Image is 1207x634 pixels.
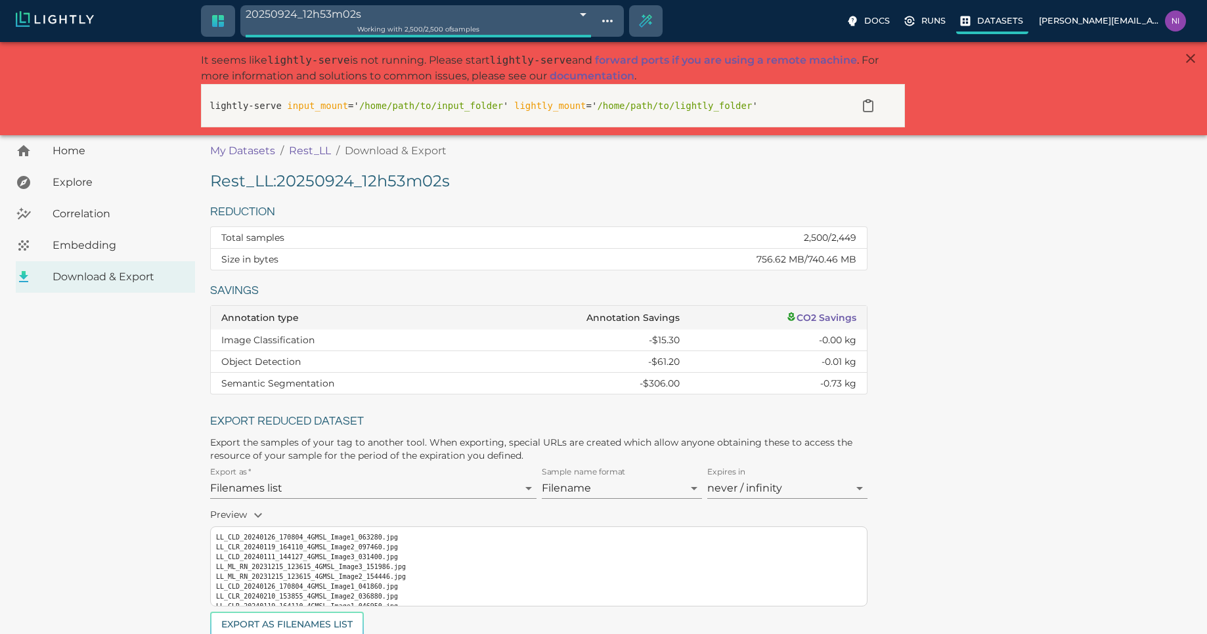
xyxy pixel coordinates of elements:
button: Copy to clipboard [855,93,881,119]
a: My Datasets [210,143,275,159]
span: /home/path/to/lightly_folder [597,100,752,111]
p: Datasets [977,14,1023,27]
span: lightly-serve [267,54,349,66]
a: Embedding [16,230,195,261]
span: Download & Export [53,269,185,285]
span: /home/path/to/input_folder [359,100,503,111]
div: Filename [542,478,702,499]
img: Lightly [16,11,94,27]
a: documentation [550,70,634,82]
div: 20250924_12h53m02s [246,5,591,23]
span: input_mount [287,100,348,111]
th: Size in bytes [211,249,480,270]
td: -0.00 kg [690,329,867,351]
td: -$306.00 [470,373,690,394]
label: [PERSON_NAME][EMAIL_ADDRESS][DOMAIN_NAME]nischal.s2@kpit.com [1034,7,1191,35]
img: nischal.s2@kpit.com [1165,11,1186,32]
span: Correlation [53,206,185,222]
th: Annotation type [211,306,470,329]
td: -0.01 kg [690,351,867,373]
p: It seems like is not running. Please start and . For more information and solutions to common iss... [201,53,905,84]
p: Preview [210,504,867,526]
span: Working with 2,500 / 2,500 of samples [357,25,479,33]
a: Switch to crop dataset [202,5,234,37]
a: Datasets [956,11,1028,32]
td: Image Classification [211,329,470,351]
p: Export the samples of your tag to another tool. When exporting, special URLs are created which al... [210,436,867,462]
div: Create selection [630,5,661,37]
p: Docs [864,14,890,27]
label: Expires in [707,467,746,478]
span: lightly-serve [490,54,572,66]
label: Sample name format [542,467,626,478]
p: lightly-serve =' ' =' ' [209,99,839,113]
a: Correlation [16,198,195,230]
pre: LL_CLD_20240126_170804_4GMSL_Image1_063280.jpg LL_CLR_20240119_164110_4GMSL_Image2_097460.jpg LL_... [216,532,862,631]
h6: Export reduced dataset [210,412,867,432]
td: Object Detection [211,351,470,373]
a: Home [16,135,195,167]
nav: explore, analyze, sample, metadata, embedding, correlations label, download your dataset [16,135,195,293]
h6: Savings [210,281,867,301]
li: / [336,143,340,159]
table: dataset tag savings [211,306,867,394]
h5: Rest_LL : 20250924_12h53m02s [210,171,867,192]
a: forward ports if you are using a remote machine [595,54,857,66]
td: -$61.20 [470,351,690,373]
a: Rest_LL [289,143,331,159]
span: Home [53,143,185,159]
span: Explore [53,175,185,190]
td: -0.73 kg [690,373,867,394]
th: Annotation Savings [470,306,690,329]
p: [PERSON_NAME][EMAIL_ADDRESS][DOMAIN_NAME] [1039,14,1160,27]
span: lightly_mount [514,100,586,111]
button: Show tag tree [596,10,619,32]
label: Export as [210,467,251,478]
td: Semantic Segmentation [211,373,470,394]
p: Runs [921,14,946,27]
table: dataset tag reduction [211,227,867,270]
div: Filenames list [210,478,537,499]
td: -$15.30 [470,329,690,351]
li: / [280,143,284,159]
label: Datasets [956,11,1028,34]
nav: breadcrumb [210,143,861,159]
a: Download & Export [16,261,195,293]
span: Embedding [53,238,185,253]
th: Total samples [211,227,480,249]
a: CO2 Savings [786,312,857,324]
td: 756.62 MB / 740.46 MB [480,249,867,270]
a: Explore [16,167,195,198]
label: Runs [900,11,951,32]
h6: Reduction [210,202,867,222]
label: Docs [843,11,895,32]
td: 2,500 / 2,449 [480,227,867,249]
p: Download & Export [345,143,447,159]
div: never / infinity [707,478,867,499]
